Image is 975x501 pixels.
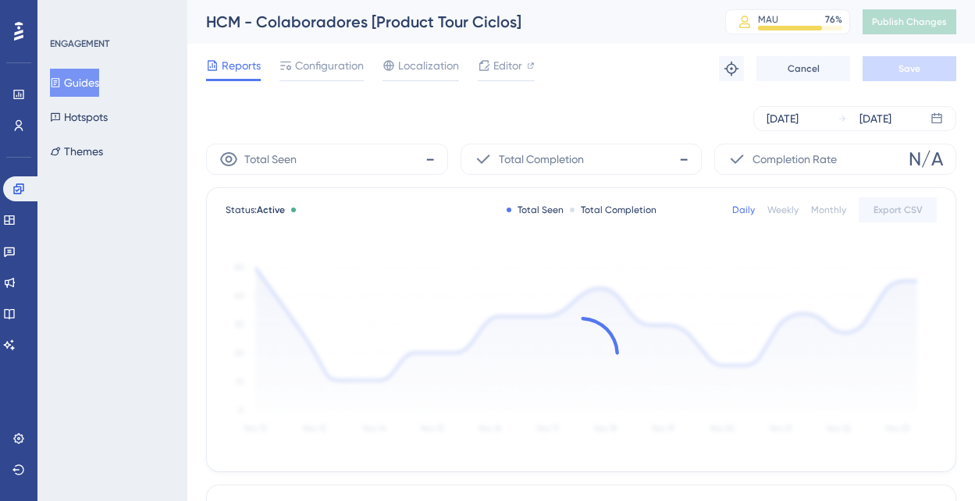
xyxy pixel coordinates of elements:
div: Monthly [811,204,846,216]
span: Localization [398,56,459,75]
span: Completion Rate [753,150,837,169]
span: Active [257,204,285,215]
span: N/A [909,147,943,172]
span: Publish Changes [872,16,947,28]
span: Cancel [788,62,820,75]
div: Total Completion [570,204,657,216]
div: Weekly [767,204,799,216]
div: [DATE] [859,109,891,128]
button: Guides [50,69,99,97]
span: Editor [493,56,522,75]
span: Status: [226,204,285,216]
div: 76 % [825,13,842,26]
div: [DATE] [767,109,799,128]
span: Total Completion [499,150,584,169]
button: Cancel [756,56,850,81]
button: Save [863,56,956,81]
div: Daily [732,204,755,216]
button: Publish Changes [863,9,956,34]
div: Total Seen [507,204,564,216]
div: MAU [758,13,778,26]
button: Export CSV [859,197,937,222]
span: Reports [222,56,261,75]
button: Themes [50,137,103,165]
span: - [679,147,689,172]
div: ENGAGEMENT [50,37,109,50]
span: Configuration [295,56,364,75]
span: Save [898,62,920,75]
span: Export CSV [874,204,923,216]
span: - [425,147,435,172]
div: HCM - Colaboradores [Product Tour Ciclos] [206,11,686,33]
span: Total Seen [244,150,297,169]
button: Hotspots [50,103,108,131]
